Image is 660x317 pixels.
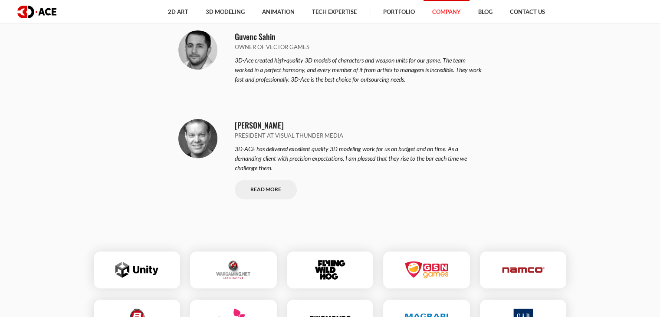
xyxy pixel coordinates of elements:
img: Namco logo [502,260,545,280]
p: Owner of Vector Games [235,43,482,51]
p: [PERSON_NAME] [235,119,482,131]
img: Flying wild hog logo [309,260,351,280]
p: Guvenc Sahin [235,30,482,43]
p: President at Visual Thunder Media [235,131,482,140]
p: 3D-ACE has delivered excellent quality 3D modeling work for us on budget and on time. As a demand... [235,144,482,173]
a: Read More [235,180,297,199]
img: Gsn games logo [405,260,448,280]
img: Unity [115,260,158,280]
p: 3D-Ace created high-quality 3D models of characters and weapon units for our game. The team worke... [235,56,482,84]
img: Wargaming.net logo [212,260,255,280]
img: logo dark [17,6,56,18]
